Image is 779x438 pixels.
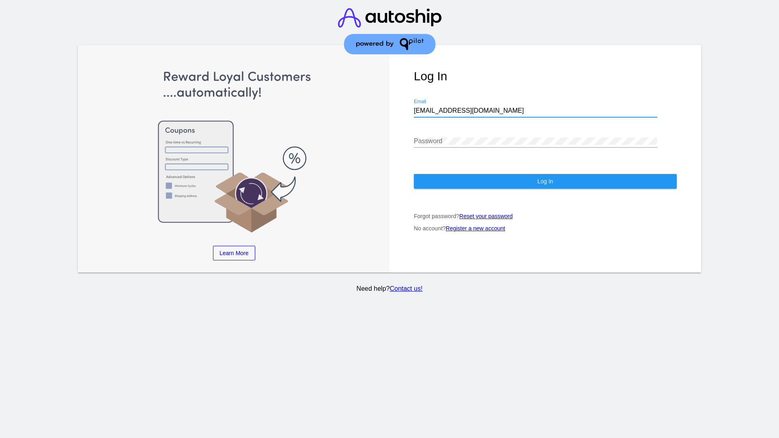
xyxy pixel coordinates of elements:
[213,246,255,260] a: Learn More
[389,285,422,292] a: Contact us!
[219,250,249,256] span: Learn More
[414,213,677,219] p: Forgot password?
[446,225,505,232] a: Register a new account
[103,69,366,234] img: Apply Coupons Automatically to Scheduled Orders with QPilot
[414,174,677,189] button: Log In
[414,107,657,114] input: Email
[537,178,553,185] span: Log In
[459,213,513,219] a: Reset your password
[77,285,703,292] p: Need help?
[414,225,677,232] p: No account?
[414,69,677,83] h1: Log In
